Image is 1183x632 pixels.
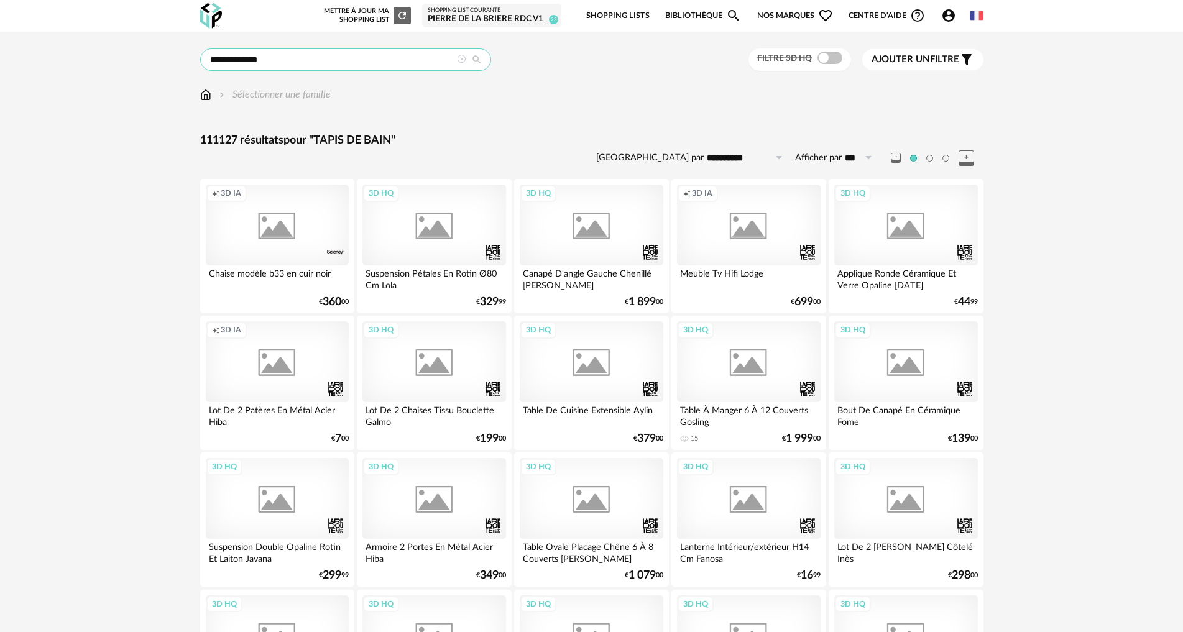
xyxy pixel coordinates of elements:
[397,12,408,19] span: Refresh icon
[757,54,812,63] span: Filtre 3D HQ
[862,49,983,70] button: Ajouter unfiltre Filter icon
[200,3,222,29] img: OXP
[428,7,556,14] div: Shopping List courante
[941,8,962,23] span: Account Circle icon
[428,14,556,25] div: pierre de la briere RDC V1
[849,8,925,23] span: Centre d'aideHelp Circle Outline icon
[217,88,331,102] div: Sélectionner une famille
[910,8,925,23] span: Help Circle Outline icon
[665,1,741,30] a: BibliothèqueMagnify icon
[872,53,959,66] span: filtre
[959,52,974,67] span: Filter icon
[200,88,211,102] img: svg+xml;base64,PHN2ZyB3aWR0aD0iMTYiIGhlaWdodD0iMTciIHZpZXdCb3g9IjAgMCAxNiAxNyIgZmlsbD0ibm9uZSIgeG...
[726,8,741,23] span: Magnify icon
[217,88,227,102] img: svg+xml;base64,PHN2ZyB3aWR0aD0iMTYiIGhlaWdodD0iMTYiIHZpZXdCb3g9IjAgMCAxNiAxNiIgZmlsbD0ibm9uZSIgeG...
[321,7,411,24] div: Mettre à jour ma Shopping List
[586,1,650,30] a: Shopping Lists
[428,7,556,25] a: Shopping List courante pierre de la briere RDC V1 23
[872,55,930,64] span: Ajouter un
[941,8,956,23] span: Account Circle icon
[757,1,833,30] span: Nos marques
[970,9,983,22] img: fr
[818,8,833,23] span: Heart Outline icon
[549,15,558,24] span: 23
